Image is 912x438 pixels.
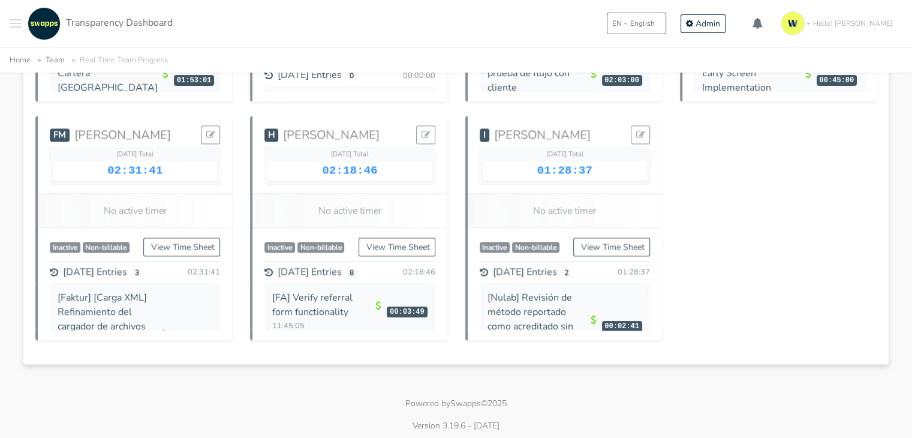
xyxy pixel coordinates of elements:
div: 02:31:41 [185,267,220,277]
a: FM[PERSON_NAME] [50,128,171,142]
button: Toggle navigation menu [10,7,22,40]
span: 01:28:37 [537,164,592,177]
a: Home [10,55,31,65]
i: Billable [591,313,596,327]
i: Billable [591,67,596,81]
div: 01:28:37 [615,267,650,277]
i: Billable [805,67,811,81]
span: [DATE] Entries [493,266,557,278]
p: No active timer [480,203,650,218]
div: [DATE] Total [483,149,647,160]
span: FM [50,128,70,142]
div: [DATE] Total [53,149,217,160]
span: Non-billable [512,242,559,253]
span: 00:45:00 [817,75,857,86]
img: isotipo-3-3e143c57.png [781,11,805,35]
span: 8 [347,267,357,278]
a: envio correo de cobro Cartera [GEOGRAPHIC_DATA] [58,52,158,94]
span: [DATE] Entries [278,266,342,278]
a: I[PERSON_NAME] [480,128,591,142]
span: [DATE] Entries [278,70,342,81]
span: 02:18:46 [322,164,377,177]
p: No active timer [264,203,435,218]
span: 3 [132,267,142,278]
div: 02:18:46 [401,267,435,277]
a: H[PERSON_NAME] [264,128,380,142]
span: Hello! [PERSON_NAME] [813,18,893,29]
span: I [480,128,489,142]
a: 2nd level: Intervene Early Screen Implementation [702,52,789,94]
i: Billable [375,298,381,313]
span: [DATE] Entries [63,266,127,278]
span: Admin [696,18,720,29]
span: 00:02:41 [602,321,642,332]
span: Inactive [264,242,295,253]
span: Non-billable [83,242,130,253]
span: 02:31:41 [107,164,162,177]
span: 2 [562,267,572,278]
a: [FA] Verify referral form functionality [272,291,353,319]
img: swapps-linkedin-v2.jpg [28,7,61,40]
span: 0 [347,70,357,81]
div: 00:00:00 [401,71,435,80]
span: 01:53:01 [174,75,214,86]
button: ENEnglish [607,13,666,34]
i: Billable [161,327,166,341]
i: Billable [162,67,168,81]
small: 11:45:05 [272,320,381,332]
li: Real Time Team Progress [67,53,168,67]
a: Hello! [PERSON_NAME] [776,7,902,40]
a: [Faktur] [Carga XML] Refinamiento del cargador de archivos que acepta uno o múltiples archivos XML [58,291,147,376]
span: Transparency Dashboard [66,16,173,29]
span: 00:03:49 [387,307,427,317]
a: [Nulab][DP] Sesión de prueba de flujo con cliente [487,52,583,94]
span: H [264,128,278,142]
a: View Time Sheet [143,238,220,256]
span: Non-billable [297,242,345,253]
div: [DATE] Total [267,149,432,160]
span: Inactive [480,242,510,253]
a: View Time Sheet [359,238,435,256]
a: Admin [681,14,726,33]
a: View Time Sheet [573,238,650,256]
a: [Nulab] Revisión de método reportado como acreditado sin estarlo [487,291,573,347]
a: Transparency Dashboard [25,7,173,40]
p: No active timer [50,203,220,218]
span: 02:03:00 [602,75,642,86]
a: Team [46,55,65,65]
span: English [630,18,655,29]
a: Swapps [450,398,481,409]
span: Inactive [50,242,80,253]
